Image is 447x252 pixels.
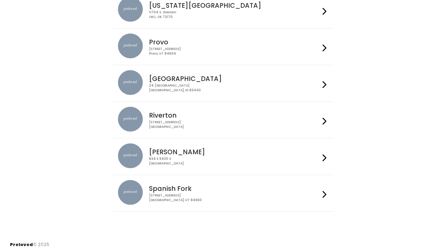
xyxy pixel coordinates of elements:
[118,143,143,168] img: preloved location
[149,185,320,192] h4: Spanish Fork
[118,180,143,205] img: preloved location
[149,2,320,9] h4: [US_STATE][GEOGRAPHIC_DATA]
[118,180,329,206] a: preloved location Spanish Fork [STREET_ADDRESS][GEOGRAPHIC_DATA], UT 84660
[149,10,320,19] div: 11704 S. Western OKC, OK 73170
[118,107,329,133] a: preloved location Riverton [STREET_ADDRESS][GEOGRAPHIC_DATA]
[10,241,33,248] span: Preloved
[118,34,143,58] img: preloved location
[149,38,320,46] h4: Provo
[149,148,320,155] h4: [PERSON_NAME]
[118,34,329,60] a: preloved location Provo [STREET_ADDRESS]Provo, UT 84604
[149,112,320,119] h4: Riverton
[118,107,143,132] img: preloved location
[149,83,320,92] div: 24 [GEOGRAPHIC_DATA] [GEOGRAPHIC_DATA], ID 83440
[149,157,320,166] div: 834 E 9400 S [GEOGRAPHIC_DATA]
[10,236,49,248] div: © 2025
[118,70,329,97] a: preloved location [GEOGRAPHIC_DATA] 24 [GEOGRAPHIC_DATA][GEOGRAPHIC_DATA], ID 83440
[149,75,320,82] h4: [GEOGRAPHIC_DATA]
[149,120,320,129] div: [STREET_ADDRESS] [GEOGRAPHIC_DATA]
[149,47,320,56] div: [STREET_ADDRESS] Provo, UT 84604
[149,193,320,202] div: [STREET_ADDRESS] [GEOGRAPHIC_DATA], UT 84660
[118,143,329,170] a: preloved location [PERSON_NAME] 834 E 9400 S[GEOGRAPHIC_DATA]
[118,70,143,95] img: preloved location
